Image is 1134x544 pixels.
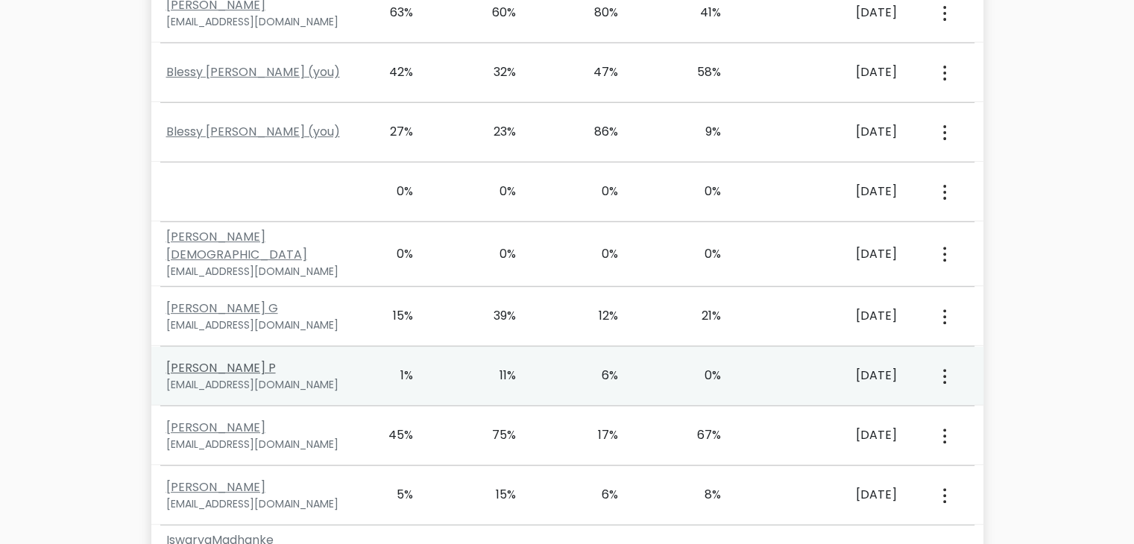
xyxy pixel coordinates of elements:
div: 86% [576,123,619,141]
div: [EMAIL_ADDRESS][DOMAIN_NAME] [166,14,353,30]
div: 1% [371,367,414,385]
div: [DATE] [781,63,897,81]
div: [DATE] [781,183,897,200]
div: [EMAIL_ADDRESS][DOMAIN_NAME] [166,377,353,393]
div: 0% [576,183,619,200]
div: 27% [371,123,414,141]
div: 11% [473,367,516,385]
div: [EMAIL_ADDRESS][DOMAIN_NAME] [166,264,353,279]
div: 63% [371,4,414,22]
div: 15% [371,307,414,325]
div: [DATE] [781,486,897,504]
div: [EMAIL_ADDRESS][DOMAIN_NAME] [166,437,353,452]
div: [EMAIL_ADDRESS][DOMAIN_NAME] [166,496,353,512]
a: [PERSON_NAME] [166,419,265,436]
div: 0% [371,245,414,263]
a: [PERSON_NAME] [166,478,265,496]
div: [DATE] [781,307,897,325]
div: [DATE] [781,245,897,263]
div: 41% [678,4,721,22]
div: 0% [473,245,516,263]
div: 6% [576,367,619,385]
div: [EMAIL_ADDRESS][DOMAIN_NAME] [166,317,353,333]
a: Blessy [PERSON_NAME] (you) [166,123,340,140]
div: 0% [678,367,721,385]
div: 67% [678,426,721,444]
div: 8% [678,486,721,504]
div: 21% [678,307,721,325]
div: 42% [371,63,414,81]
div: 0% [678,183,721,200]
div: 60% [473,4,516,22]
div: 0% [678,245,721,263]
a: [PERSON_NAME][DEMOGRAPHIC_DATA] [166,228,307,263]
div: 23% [473,123,516,141]
a: Blessy [PERSON_NAME] (you) [166,63,340,80]
div: [DATE] [781,426,897,444]
div: 5% [371,486,414,504]
div: 6% [576,486,619,504]
a: [PERSON_NAME] P [166,359,276,376]
div: 47% [576,63,619,81]
div: 15% [473,486,516,504]
div: 58% [678,63,721,81]
div: 80% [576,4,619,22]
a: [PERSON_NAME] G [166,300,278,317]
div: [DATE] [781,123,897,141]
div: [DATE] [781,4,897,22]
div: 32% [473,63,516,81]
div: 12% [576,307,619,325]
div: 0% [473,183,516,200]
div: 45% [371,426,414,444]
div: [DATE] [781,367,897,385]
div: 39% [473,307,516,325]
div: 17% [576,426,619,444]
div: 0% [576,245,619,263]
div: 0% [371,183,414,200]
div: 9% [678,123,721,141]
div: 75% [473,426,516,444]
